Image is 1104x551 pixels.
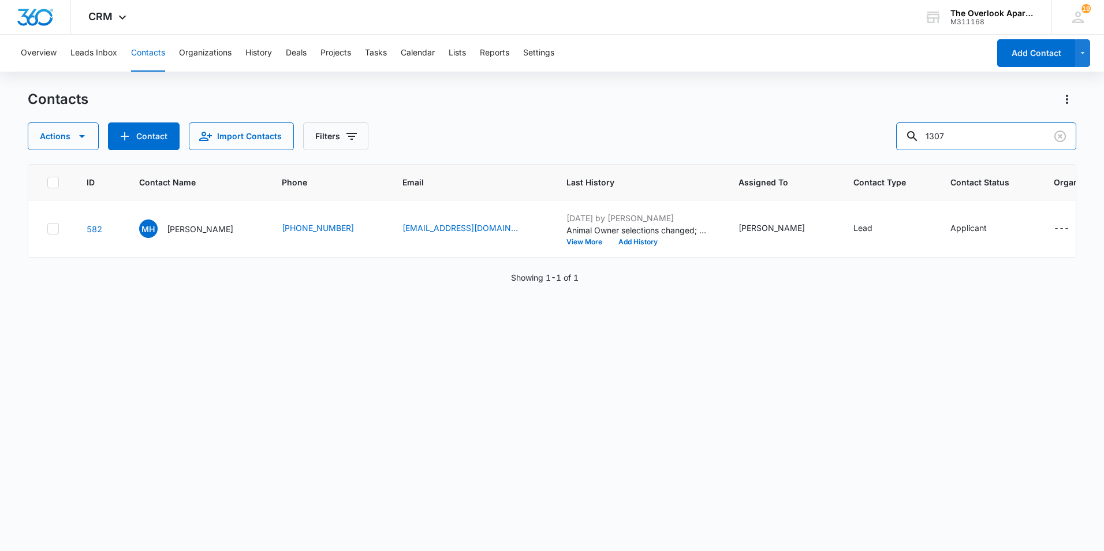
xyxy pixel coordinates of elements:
button: Add Contact [997,39,1075,67]
div: notifications count [1081,4,1091,13]
span: 19 [1081,4,1091,13]
div: Contact Status - Applicant - Select to Edit Field [950,222,1008,236]
button: Lists [449,35,466,72]
button: Import Contacts [189,122,294,150]
div: account name [950,9,1035,18]
p: Animal Owner selections changed; Yes was removed and No was added. [566,224,711,236]
h1: Contacts [28,91,88,108]
span: ID [87,176,95,188]
button: Add History [610,239,666,245]
span: Contact Name [139,176,237,188]
span: MH [139,219,158,238]
button: Clear [1051,127,1069,146]
button: Filters [303,122,368,150]
span: Email [402,176,522,188]
span: Contact Type [853,176,906,188]
div: account id [950,18,1035,26]
div: Applicant [950,222,987,234]
button: Add Contact [108,122,180,150]
div: Phone - (970) 218-9915 - Select to Edit Field [282,222,375,236]
span: Contact Status [950,176,1009,188]
button: Tasks [365,35,387,72]
button: Actions [28,122,99,150]
input: Search Contacts [896,122,1076,150]
p: [PERSON_NAME] [167,223,233,235]
span: CRM [88,10,113,23]
button: Overview [21,35,57,72]
div: --- [1054,222,1069,236]
p: [DATE] by [PERSON_NAME] [566,212,711,224]
div: [PERSON_NAME] [739,222,805,234]
button: Settings [523,35,554,72]
div: Assigned To - Desirea Archuleta - Select to Edit Field [739,222,826,236]
span: Phone [282,176,358,188]
button: History [245,35,272,72]
button: Calendar [401,35,435,72]
div: Email - mhdaisy2016@gmail.com - Select to Edit Field [402,222,539,236]
button: View More [566,239,610,245]
button: Projects [320,35,351,72]
div: Organization - - Select to Edit Field [1054,222,1090,236]
button: Leads Inbox [70,35,117,72]
div: Contact Name - Michelle Hansen - Select to Edit Field [139,219,254,238]
button: Actions [1058,90,1076,109]
button: Deals [286,35,307,72]
span: Assigned To [739,176,809,188]
button: Reports [480,35,509,72]
button: Organizations [179,35,232,72]
span: Last History [566,176,694,188]
p: Showing 1-1 of 1 [511,271,579,284]
button: Contacts [131,35,165,72]
div: Lead [853,222,872,234]
div: Contact Type - Lead - Select to Edit Field [853,222,893,236]
a: Navigate to contact details page for Michelle Hansen [87,224,102,234]
a: [EMAIL_ADDRESS][DOMAIN_NAME] [402,222,518,234]
a: [PHONE_NUMBER] [282,222,354,234]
